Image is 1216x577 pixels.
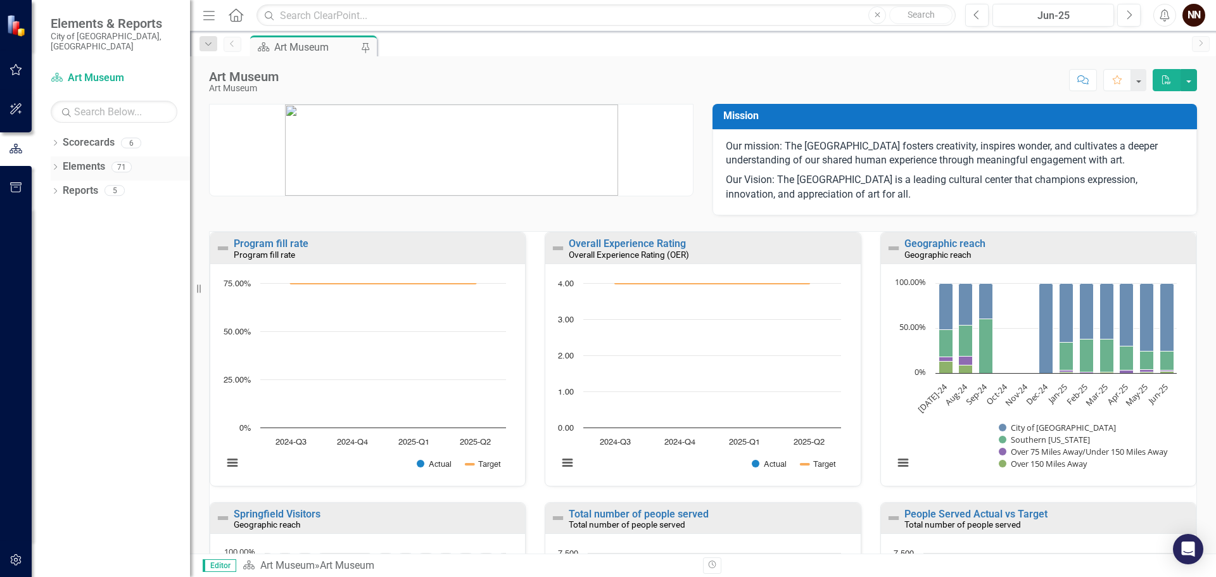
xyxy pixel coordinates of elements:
svg: Interactive chart [887,277,1183,483]
a: Total number of people served [569,508,709,520]
text: Mar-25 [1083,381,1110,408]
text: 0.00 [558,424,574,433]
button: Show Actual [752,459,787,469]
path: Jun-25, 2. Over 150 Miles Away. [1160,371,1174,373]
text: 75.00% [224,280,251,288]
button: View chart menu, Chart [894,454,912,472]
img: Not Defined [886,241,901,256]
g: City of Springfield, bar series 1 of 4 with 12 bars. [939,283,1174,373]
div: Art Museum [320,559,374,571]
img: Not Defined [550,510,566,526]
path: Jun-25, 21. Southern Missouri. [1160,351,1174,370]
img: Not Defined [215,241,231,256]
path: May-25, 76. City of Springfield. [1139,283,1153,351]
path: Jan-25, 31. Southern Missouri. [1059,342,1073,370]
text: [DATE]-24 [915,381,949,415]
text: 2024-Q4 [337,438,368,447]
path: Jan-25, 66. City of Springfield. [1059,283,1073,342]
g: Southern Missouri, bar series 2 of 4 with 12 bars. [939,319,1174,373]
img: Not Defined [215,510,231,526]
a: Art Museum [51,71,177,86]
a: Elements [63,160,105,174]
path: Apr-25, 3. Over 75 Miles Away/Under 150 Miles Away. [1119,370,1133,373]
path: May-25, 1. Over 150 Miles Away. [1139,372,1153,373]
text: 1.00 [558,388,574,396]
button: Show Over 150 Miles Away [999,458,1089,469]
p: Our Vision: The [GEOGRAPHIC_DATA] is a leading cultural center that champions expression, innovat... [726,170,1184,202]
button: Show Target [466,459,501,469]
div: 6 [121,137,141,148]
span: Editor [203,559,236,572]
text: 2024-Q3 [275,438,307,447]
path: Feb-25, 1. Over 75 Miles Away/Under 150 Miles Away. [1079,372,1093,373]
a: Program fill rate [234,238,308,250]
path: Sep-24, 40. City of Springfield. [978,283,992,319]
g: Target, series 2 of 2. Line with 4 data points. [289,281,478,286]
path: Jul-24, 30. Southern Missouri. [939,329,953,357]
text: 7,500 [558,550,578,558]
a: Art Museum [260,559,315,571]
a: Springfield Visitors [234,508,320,520]
path: Jun-25, 75. City of Springfield. [1160,283,1174,351]
button: Show Target [801,459,836,469]
path: Aug-24, 9. Over 150 Miles Away. [958,365,972,373]
h3: Mission [723,110,1191,122]
text: 2024-Q4 [664,438,695,447]
g: Over 150 Miles Away, bar series 4 of 4 with 12 bars. [939,361,1174,373]
button: Show Southern Missouri [999,434,1080,445]
text: 4.00 [558,280,574,288]
div: Double-Click to Edit [880,232,1196,486]
div: Jun-25 [997,8,1110,23]
path: Aug-24, 34. Southern Missouri. [958,325,972,356]
text: 7,500 [894,550,914,558]
button: NN [1182,4,1205,27]
path: May-25, 3. Over 75 Miles Away/Under 150 Miles Away. [1139,369,1153,372]
div: Open Intercom Messenger [1173,534,1203,564]
path: Jan-25, 2. Over 75 Miles Away/Under 150 Miles Away. [1059,370,1073,372]
div: Art Museum [274,39,358,55]
text: 2.00 [558,352,574,360]
path: Feb-25, 37. Southern Missouri. [1079,339,1093,372]
path: Feb-25, 62. City of Springfield. [1079,283,1093,339]
a: Geographic reach [904,238,985,250]
img: ClearPoint Strategy [6,15,28,37]
text: 2025-Q2 [460,438,491,447]
text: Feb-25 [1063,381,1089,407]
div: 5 [104,186,125,196]
button: Search [889,6,953,24]
text: 2025-Q1 [729,438,760,447]
svg: Interactive chart [552,277,847,483]
small: Program fill rate [234,250,295,260]
text: Nov-24 [1003,381,1030,408]
button: View chart menu, Chart [224,454,241,472]
path: Jun-25, 1. Over 75 Miles Away/Under 150 Miles Away. [1160,370,1174,371]
path: Jul-24, 13. Over 150 Miles Away. [939,361,953,373]
text: Sep-24 [963,381,990,407]
path: May-25, 20. Southern Missouri. [1139,351,1153,369]
span: Search [908,10,935,20]
path: Apr-25, 27. Southern Missouri. [1119,346,1133,370]
text: Aug-24 [942,381,969,407]
text: 50.00% [224,328,251,336]
path: Aug-24, 10. Over 75 Miles Away/Under 150 Miles Away. [958,356,972,365]
small: City of [GEOGRAPHIC_DATA], [GEOGRAPHIC_DATA] [51,31,177,52]
div: 71 [111,162,132,172]
input: Search ClearPoint... [256,4,956,27]
button: View chart menu, Chart [559,454,576,472]
text: 25.00% [224,376,251,384]
img: Not Defined [550,241,566,256]
div: Chart. Highcharts interactive chart. [217,277,519,483]
text: Oct-24 [984,381,1010,407]
text: 2025-Q1 [398,438,429,447]
path: Apr-25, 70. City of Springfield. [1119,283,1133,346]
p: Our mission: The [GEOGRAPHIC_DATA] fosters creativity, inspires wonder, and cultivates a deeper u... [726,139,1184,171]
svg: Interactive chart [217,277,512,483]
path: Sep-24, 60. Southern Missouri. [978,319,992,373]
span: Elements & Reports [51,16,177,31]
text: 2025-Q2 [794,438,825,447]
small: Total number of people served [569,519,685,529]
div: Chart. Highcharts interactive chart. [887,277,1189,483]
a: Overall Experience Rating [569,238,686,250]
text: 0% [915,366,926,377]
div: Chart. Highcharts interactive chart. [552,277,854,483]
